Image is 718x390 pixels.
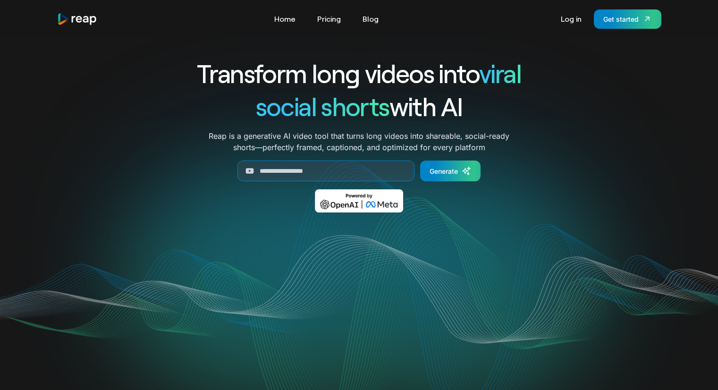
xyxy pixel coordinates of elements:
[163,161,556,181] form: Generate Form
[57,13,98,25] a: home
[420,161,481,181] a: Generate
[430,166,458,176] div: Generate
[479,58,521,88] span: viral
[315,189,403,212] img: Powered by OpenAI & Meta
[313,11,346,26] a: Pricing
[556,11,586,26] a: Log in
[270,11,300,26] a: Home
[603,14,639,24] div: Get started
[358,11,383,26] a: Blog
[256,91,389,121] span: social shorts
[163,90,556,123] h1: with AI
[57,13,98,25] img: reap logo
[594,9,661,29] a: Get started
[163,57,556,90] h1: Transform long videos into
[209,130,509,153] p: Reap is a generative AI video tool that turns long videos into shareable, social-ready shorts—per...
